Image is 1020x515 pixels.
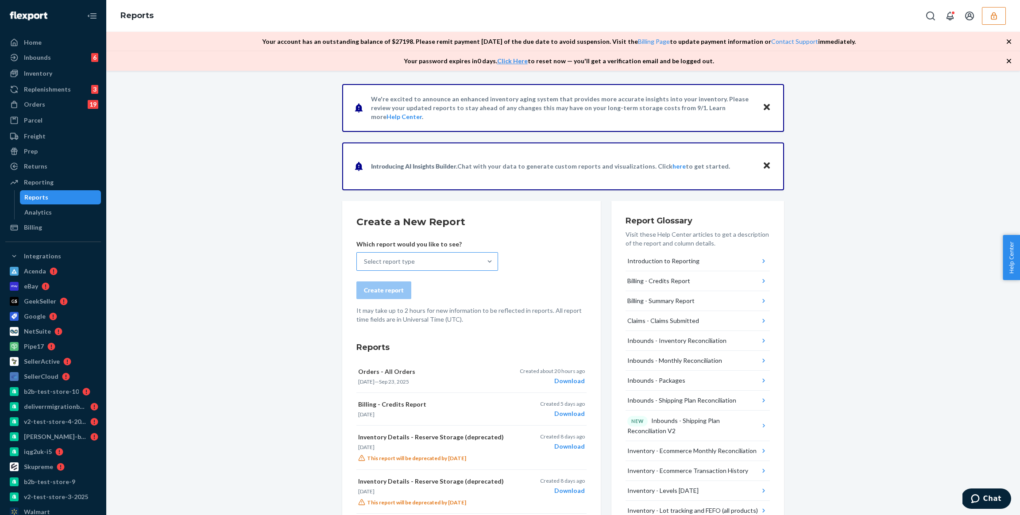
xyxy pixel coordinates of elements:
[5,50,101,65] a: Inbounds6
[5,430,101,444] a: [PERSON_NAME]-b2b-test-store-2
[371,162,730,171] p: Chat with your data to generate custom reports and visualizations. Click to get started.
[356,342,587,353] h3: Reports
[24,223,42,232] div: Billing
[358,367,508,376] p: Orders - All Orders
[540,433,585,440] p: Created 8 days ago
[5,82,101,96] a: Replenishments3
[24,85,71,94] div: Replenishments
[626,331,770,351] button: Inbounds - Inventory Reconciliation
[24,342,44,351] div: Pipe17
[626,411,770,441] button: NEWInbounds - Shipping Plan Reconciliation V2
[358,400,508,409] p: Billing - Credits Report
[761,101,773,114] button: Close
[626,215,770,227] h3: Report Glossary
[5,475,101,489] a: b2b-test-store-9
[520,367,585,375] p: Created about 20 hours ago
[771,38,818,45] a: Contact Support
[24,372,58,381] div: SellerCloud
[356,281,411,299] button: Create report
[356,360,587,393] button: Orders - All Orders[DATE]—Sep 23, 2025Created about 20 hours agoDownload
[626,351,770,371] button: Inbounds - Monthly Reconciliation
[626,291,770,311] button: Billing - Summary Report
[627,486,699,495] div: Inventory - Levels [DATE]
[626,230,770,248] p: Visit these Help Center articles to get a description of the report and column details.
[358,433,508,442] p: Inventory Details - Reserve Storage (deprecated)
[358,378,375,385] time: [DATE]
[627,296,695,305] div: Billing - Summary Report
[627,376,685,385] div: Inbounds - Packages
[672,162,686,170] a: here
[5,490,101,504] a: v2-test-store-3-2025
[627,356,722,365] div: Inbounds - Monthly Reconciliation
[262,37,856,46] p: Your account has an outstanding balance of $ 27198 . Please remit payment [DATE] of the due date ...
[5,175,101,189] a: Reporting
[627,506,758,515] div: Inventory - Lot tracking and FEFO (all products)
[5,279,101,293] a: eBay
[962,488,1011,511] iframe: Opens a widget where you can chat to one of our agents
[5,324,101,338] a: NetSuite
[386,113,422,120] a: Help Center
[626,461,770,481] button: Inventory - Ecommerce Transaction History
[379,378,409,385] time: Sep 23, 2025
[5,113,101,127] a: Parcel
[371,162,457,170] span: Introducing AI Insights Builder.
[371,95,754,121] p: We're excited to announce an enhanced inventory aging system that provides more accurate insights...
[24,462,53,471] div: Skupreme
[5,159,101,173] a: Returns
[626,391,770,411] button: Inbounds - Shipping Plan Reconciliation
[24,312,46,321] div: Google
[761,160,773,173] button: Close
[5,264,101,278] a: Acenda
[358,499,508,506] p: This report will be deprecated by [DATE]
[83,7,101,25] button: Close Navigation
[5,384,101,399] a: b2b-test-store-10
[358,378,508,385] p: —
[358,488,375,495] time: [DATE]
[24,178,54,187] div: Reporting
[24,193,48,202] div: Reports
[627,396,736,405] div: Inbounds - Shipping Plan Reconciliation
[5,445,101,459] a: iqg2uk-i5
[24,402,87,411] div: deliverrmigrationbasictest
[627,257,699,265] div: Introduction to Reporting
[356,426,587,469] button: Inventory Details - Reserve Storage (deprecated)[DATE]This report will be deprecated by [DATE]Cre...
[120,11,154,20] a: Reports
[24,387,79,396] div: b2b-test-store-10
[356,470,587,514] button: Inventory Details - Reserve Storage (deprecated)[DATE]This report will be deprecated by [DATE]Cre...
[540,409,585,418] div: Download
[24,477,75,486] div: b2b-test-store-9
[20,190,101,204] a: Reports
[5,415,101,429] a: v2-test-store-4-2025
[627,446,757,455] div: Inventory - Ecommerce Monthly Reconciliation
[91,85,98,94] div: 3
[5,339,101,354] a: Pipe17
[24,432,87,441] div: [PERSON_NAME]-b2b-test-store-2
[631,418,644,425] p: NEW
[5,309,101,323] a: Google
[5,460,101,474] a: Skupreme
[5,369,101,384] a: SellerCloud
[5,66,101,81] a: Inventory
[626,481,770,501] button: Inventory - Levels [DATE]
[540,486,585,495] div: Download
[627,466,748,475] div: Inventory - Ecommerce Transaction History
[5,354,101,369] a: SellerActive
[626,251,770,271] button: Introduction to Reporting
[5,144,101,158] a: Prep
[638,38,670,45] a: Billing Page
[24,417,87,426] div: v2-test-store-4-2025
[5,129,101,143] a: Freight
[627,416,760,435] div: Inbounds - Shipping Plan Reconciliation V2
[24,327,51,336] div: NetSuite
[520,377,585,385] div: Download
[91,53,98,62] div: 6
[627,277,690,285] div: Billing - Credits Report
[358,444,375,450] time: [DATE]
[24,297,56,306] div: GeekSeller
[961,7,978,25] button: Open account menu
[24,69,52,78] div: Inventory
[5,249,101,263] button: Integrations
[24,492,88,501] div: v2-test-store-3-2025
[356,393,587,426] button: Billing - Credits Report[DATE]Created 5 days agoDownload
[24,100,45,109] div: Orders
